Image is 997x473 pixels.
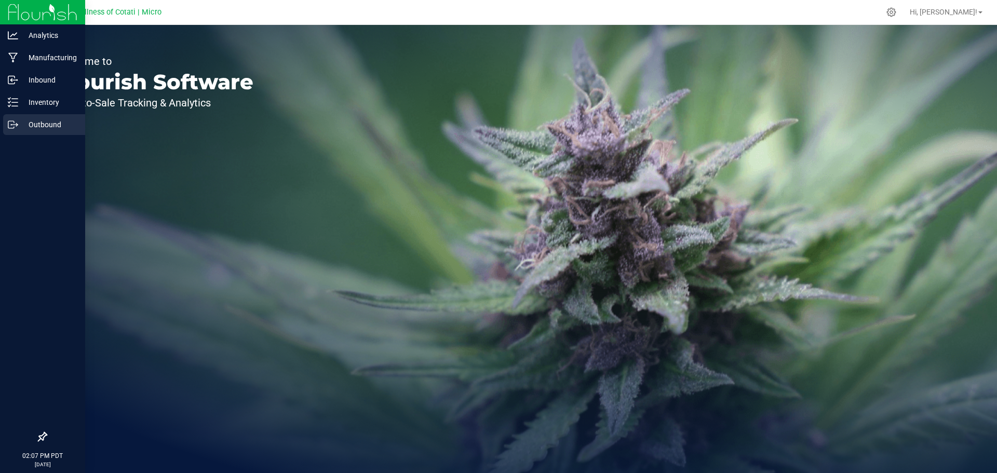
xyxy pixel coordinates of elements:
[8,30,18,40] inline-svg: Analytics
[56,72,253,92] p: Flourish Software
[8,97,18,107] inline-svg: Inventory
[8,75,18,85] inline-svg: Inbound
[5,451,80,461] p: 02:07 PM PDT
[56,98,253,108] p: Seed-to-Sale Tracking & Analytics
[18,51,80,64] p: Manufacturing
[18,29,80,42] p: Analytics
[18,96,80,109] p: Inventory
[8,52,18,63] inline-svg: Manufacturing
[8,119,18,130] inline-svg: Outbound
[5,461,80,468] p: [DATE]
[18,118,80,131] p: Outbound
[910,8,977,16] span: Hi, [PERSON_NAME]!
[885,7,898,17] div: Manage settings
[50,8,161,17] span: Mercy Wellness of Cotati | Micro
[56,56,253,66] p: Welcome to
[18,74,80,86] p: Inbound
